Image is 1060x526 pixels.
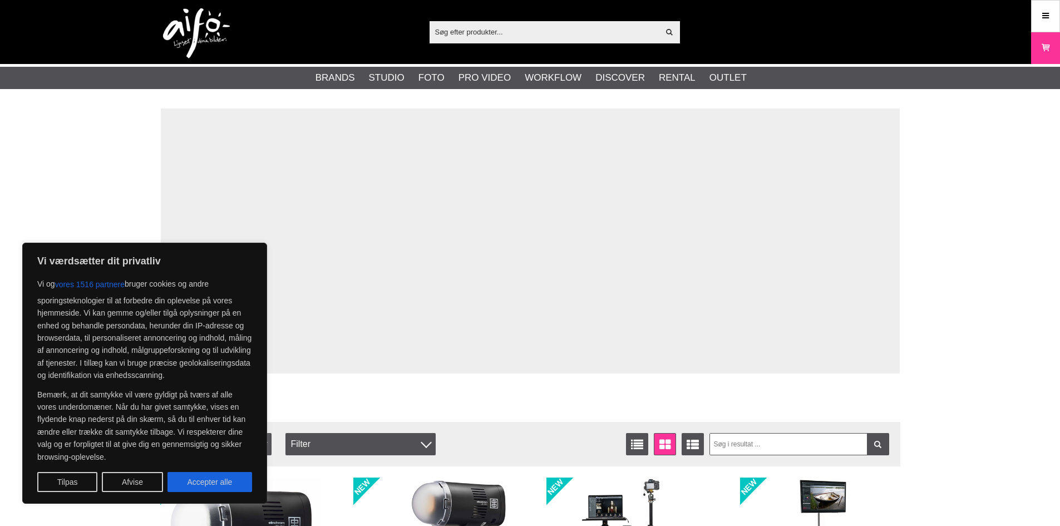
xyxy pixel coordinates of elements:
div: Filter [285,433,436,455]
button: Tilpas [37,472,97,492]
a: Workflow [525,71,581,85]
input: Søg i resultat ... [709,433,889,455]
input: Søg efter produkter... [430,23,659,40]
img: logo.png [163,8,230,58]
a: Vis liste [626,433,648,455]
a: Brands [315,71,355,85]
a: Foto [418,71,445,85]
button: vores 1516 partnere [55,274,125,294]
a: Studio [369,71,405,85]
a: Filtrer [867,433,889,455]
a: Annonce:002 banner-elin-led100c11390x.jpg [160,108,900,374]
a: Rental [659,71,696,85]
div: Vi værdsætter dit privatliv [22,243,267,504]
p: Vi værdsætter dit privatliv [37,254,252,268]
button: Accepter alle [167,472,252,492]
a: Pro Video [458,71,511,85]
a: Vinduevisning [654,433,676,455]
a: Outlet [709,71,747,85]
p: Vi og bruger cookies og andre sporingsteknologier til at forbedre din oplevelse på vores hjemmesi... [37,274,252,382]
p: Bemærk, at dit samtykke vil være gyldigt på tværs af alle vores underdomæner. Når du har givet sa... [37,389,252,463]
a: Udvid liste [682,433,704,455]
button: Afvise [102,472,163,492]
a: Discover [595,71,645,85]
